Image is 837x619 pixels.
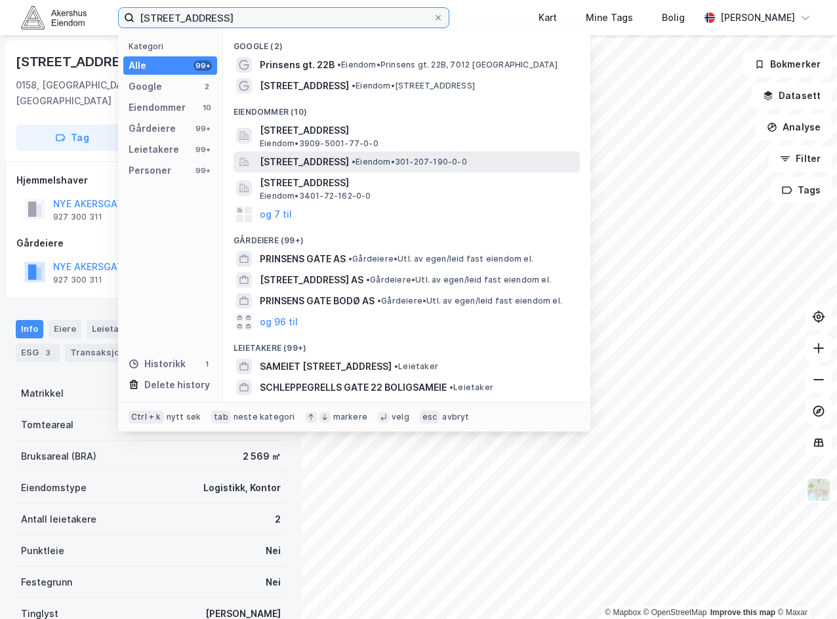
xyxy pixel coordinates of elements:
span: Gårdeiere • Utl. av egen/leid fast eiendom el. [377,296,562,306]
div: 2 [201,81,212,92]
div: Historikk [129,356,186,372]
div: 2 569 ㎡ [243,449,281,464]
button: Bokmerker [743,51,832,77]
span: PRINSENS GATE AS [260,251,346,267]
div: Leietakere [87,320,159,338]
span: [STREET_ADDRESS] [260,175,575,191]
span: Eiendom • 301-207-190-0-0 [352,157,467,167]
span: • [366,275,370,285]
span: • [348,254,352,264]
span: PRINSENS GATE BODØ AS [260,293,375,309]
span: • [449,382,453,392]
span: Gårdeiere • Utl. av egen/leid fast eiendom el. [366,275,551,285]
span: [STREET_ADDRESS] [260,78,349,94]
span: • [352,157,356,167]
button: Analyse [756,114,832,140]
span: [STREET_ADDRESS] [260,154,349,170]
div: Gårdeiere [129,121,176,136]
div: [STREET_ADDRESS] [16,51,144,72]
span: • [394,361,398,371]
div: 99+ [194,165,212,176]
span: Eiendom • 3909-5001-77-0-0 [260,138,378,149]
span: SAMEIET [STREET_ADDRESS] [260,359,392,374]
div: Alle [129,58,146,73]
div: Matrikkel [21,386,64,401]
button: Filter [769,146,832,172]
div: Bruksareal (BRA) [21,449,96,464]
div: Google [129,79,162,94]
button: og 7 til [260,207,292,222]
div: esc [420,410,440,424]
button: og 96 til [260,314,298,330]
iframe: Chat Widget [771,556,837,619]
button: Tag [16,125,129,151]
a: Improve this map [710,608,775,617]
div: avbryt [442,412,469,422]
div: 0158, [GEOGRAPHIC_DATA], [GEOGRAPHIC_DATA] [16,77,184,109]
span: [STREET_ADDRESS] [260,123,575,138]
div: Leietakere [129,142,179,157]
span: Leietaker [394,361,438,372]
div: Kart [539,10,557,26]
div: Eiendommer [129,100,186,115]
div: markere [333,412,367,422]
img: Z [806,477,831,502]
div: 927 300 311 [53,212,102,222]
span: Gårdeiere • Utl. av egen/leid fast eiendom el. [348,254,533,264]
div: Bolig [662,10,685,26]
div: Logistikk, Kontor [203,480,281,496]
div: Delete history [144,377,210,393]
span: Eiendom • 3401-72-162-0-0 [260,191,371,201]
div: 927 300 311 [53,275,102,285]
div: Kategori [129,41,217,51]
div: Nei [266,574,281,590]
div: nytt søk [167,412,201,422]
div: Google (2) [223,31,590,54]
div: 2 [275,511,281,527]
div: Personer [129,163,171,178]
img: akershus-eiendom-logo.9091f326c980b4bce74ccdd9f866810c.svg [21,6,87,29]
div: 99+ [194,144,212,155]
div: 1 [201,359,212,369]
div: Antall leietakere [21,511,96,527]
div: Eiendommer (10) [223,96,590,120]
div: Tomteareal [21,417,73,433]
div: Nei [266,543,281,559]
div: Leietakere (99+) [223,332,590,356]
span: Eiendom • Prinsens gt. 22B, 7012 [GEOGRAPHIC_DATA] [337,60,558,70]
div: 10 [201,102,212,113]
div: Eiendomstype [21,480,87,496]
button: Tags [771,177,832,203]
span: • [377,296,381,306]
div: velg [392,412,409,422]
div: Ctrl + k [129,410,164,424]
span: [STREET_ADDRESS] AS [260,272,363,288]
span: • [337,60,341,70]
div: Punktleie [21,543,64,559]
div: 99+ [194,123,212,134]
div: Festegrunn [21,574,72,590]
input: Søk på adresse, matrikkel, gårdeiere, leietakere eller personer [134,8,433,28]
a: Mapbox [605,608,641,617]
div: Kontrollprogram for chat [771,556,837,619]
div: Gårdeiere (99+) [223,225,590,249]
span: Leietaker [449,382,493,393]
div: 99+ [194,60,212,71]
div: tab [211,410,231,424]
a: OpenStreetMap [643,608,707,617]
span: Eiendom • [STREET_ADDRESS] [352,81,475,91]
div: 3 [41,346,54,359]
div: Transaksjoner [65,344,155,362]
div: neste kategori [234,412,295,422]
div: Gårdeiere [16,235,285,251]
div: ESG [16,344,60,362]
div: Eiere [49,320,81,338]
span: Prinsens gt. 22B [260,57,335,73]
button: Datasett [752,83,832,109]
span: • [352,81,356,90]
div: Info [16,320,43,338]
span: SAMEIET DRONNINGENSGT 22 / PRINSENSGT 3 A [260,401,575,416]
span: SCHLEPPEGRELLS GATE 22 BOLIGSAMEIE [260,380,447,395]
div: [PERSON_NAME] [720,10,795,26]
div: Mine Tags [586,10,633,26]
